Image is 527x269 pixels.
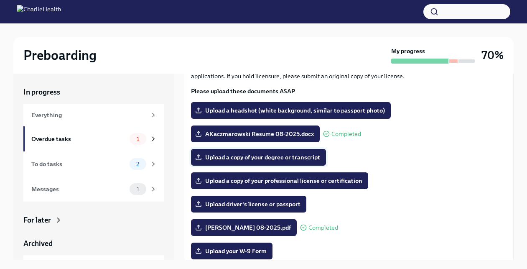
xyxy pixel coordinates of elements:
span: Completed [331,131,361,137]
label: Upload a headshot (white background, similar to passport photo) [191,102,391,119]
strong: My progress [391,47,425,55]
div: To do tasks [31,159,126,169]
a: Overdue tasks1 [23,126,164,151]
label: Upload your W-9 Form [191,243,272,259]
div: Everything [31,110,146,120]
a: In progress [23,87,164,97]
label: AKaczmarowski Resume 08-2025.docx [191,126,320,142]
span: 1 [132,136,144,142]
a: Messages1 [23,177,164,202]
span: 2 [131,161,144,167]
strong: Please upload these documents ASAP [191,87,295,95]
span: Upload a headshot (white background, similar to passport photo) [197,106,385,115]
span: 1 [132,186,144,192]
span: Upload a copy of your professional license or certification [197,177,362,185]
a: To do tasks2 [23,151,164,177]
span: [PERSON_NAME] 08-2025.pdf [197,223,291,232]
a: Everything [23,104,164,126]
label: Upload a copy of your degree or transcript [191,149,326,166]
span: Upload driver's license or passport [197,200,300,208]
a: For later [23,215,164,225]
span: AKaczmarowski Resume 08-2025.docx [197,130,314,138]
a: Archived [23,238,164,249]
label: Upload a copy of your professional license or certification [191,172,368,189]
label: [PERSON_NAME] 08-2025.pdf [191,219,297,236]
span: Upload your W-9 Form [197,247,267,255]
div: For later [23,215,51,225]
span: Upload a copy of your degree or transcript [197,153,320,161]
img: CharlieHealth [17,5,61,18]
label: Upload driver's license or passport [191,196,306,213]
div: Overdue tasks [31,134,126,143]
h3: 70% [481,48,504,63]
div: Messages [31,184,126,194]
h2: Preboarding [23,47,97,64]
span: Completed [308,225,338,231]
